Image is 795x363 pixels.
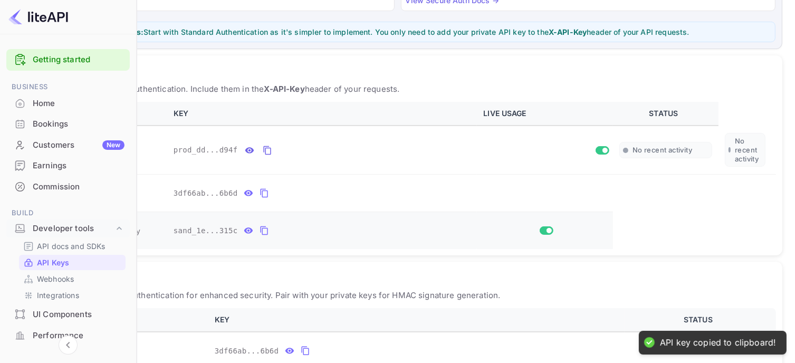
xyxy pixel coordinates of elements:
p: API Keys [37,257,69,268]
div: API Keys [19,255,126,270]
div: Developer tools [33,223,114,235]
span: No recent activity [633,146,692,155]
p: Use these keys for Standard Authentication. Include them in the header of your requests. [19,83,776,95]
span: 3df66ab...6b6d [174,188,238,199]
p: Use these keys with Secure Authentication for enhanced security. Pair with your private keys for ... [19,289,776,302]
a: UI Components [6,304,130,324]
p: Webhooks [37,273,74,284]
div: Active [631,346,772,357]
div: Customers [33,139,124,151]
a: Webhooks [23,273,121,284]
div: UI Components [33,309,124,321]
a: Commission [6,177,130,196]
div: UI Components [6,304,130,325]
a: Home [6,93,130,113]
div: Getting started [6,49,130,71]
div: CustomersNew [6,135,130,156]
button: Collapse navigation [59,336,78,355]
table: private api keys table [19,102,776,249]
div: Performance [33,330,124,342]
div: Bookings [33,118,124,130]
h5: Public API Keys [19,268,776,285]
div: Home [33,98,124,110]
strong: X-API-Key [549,27,587,36]
span: prod_dd...d94f [174,145,238,156]
p: API docs and SDKs [37,241,106,252]
a: Integrations [23,290,121,301]
div: Earnings [33,160,124,172]
a: API Keys [23,257,121,268]
div: Home [6,93,130,114]
div: Integrations [19,288,126,303]
div: Commission [6,177,130,197]
h5: Private API Keys [19,62,776,79]
span: No recent activity [735,137,762,163]
th: KEY [167,102,477,126]
div: Earnings [6,156,130,176]
a: Performance [6,326,130,345]
img: LiteAPI logo [8,8,68,25]
th: LIVE USAGE [477,102,613,126]
div: API docs and SDKs [19,238,126,254]
th: KEY [208,308,625,332]
a: Bookings [6,114,130,133]
a: Getting started [33,54,124,66]
div: New [102,140,124,150]
span: sand_1e...315c [174,225,238,236]
div: Developer tools [6,219,130,238]
strong: X-API-Key [264,84,304,94]
th: STATUS [625,308,776,332]
p: Integrations [37,290,79,301]
div: Commission [33,181,124,193]
div: API key copied to clipboard! [660,337,776,348]
th: STATUS [613,102,719,126]
span: 3df66ab...6b6d [215,346,279,357]
div: Bookings [6,114,130,135]
div: Webhooks [19,271,126,286]
a: Earnings [6,156,130,175]
span: Build [6,207,130,219]
a: CustomersNew [6,135,130,155]
p: 💡 Start with Standard Authentication as it's simpler to implement. You only need to add your priv... [24,26,771,37]
a: API docs and SDKs [23,241,121,252]
div: Performance [6,326,130,346]
span: Business [6,81,130,93]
